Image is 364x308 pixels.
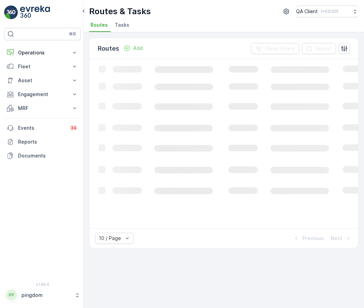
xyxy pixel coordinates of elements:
[4,46,81,60] button: Operations
[6,290,17,301] div: PP
[251,43,299,54] button: Clear Filters
[18,77,67,84] p: Asset
[265,45,295,52] p: Clear Filters
[4,101,81,115] button: MRF
[4,135,81,149] a: Reports
[98,44,119,53] p: Routes
[71,125,77,131] p: 34
[121,44,146,52] button: Add
[18,91,67,98] p: Engagement
[296,6,358,17] button: QA Client(+03:00)
[18,49,67,56] p: Operations
[18,63,67,70] p: Fleet
[4,74,81,87] button: Asset
[20,6,50,19] img: logo_light-DOdMpM7g.png
[321,9,338,14] p: ( +03:00 )
[316,45,332,52] p: Export
[89,6,151,17] p: Routes & Tasks
[18,152,78,159] p: Documents
[4,121,81,135] a: Events34
[115,22,129,28] span: Tasks
[18,125,65,131] p: Events
[4,282,81,286] span: v 1.49.0
[133,45,143,52] p: Add
[292,234,324,242] button: Previous
[69,31,76,37] p: ⌘B
[4,149,81,163] a: Documents
[18,105,67,112] p: MRF
[296,8,318,15] p: QA Client
[90,22,108,28] span: Routes
[4,60,81,74] button: Fleet
[302,235,324,242] p: Previous
[331,235,342,242] p: Next
[21,292,71,299] p: pingdom
[4,288,81,302] button: PPpingdom
[4,6,18,19] img: logo
[18,138,78,145] p: Reports
[302,43,336,54] button: Export
[330,234,353,242] button: Next
[4,87,81,101] button: Engagement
